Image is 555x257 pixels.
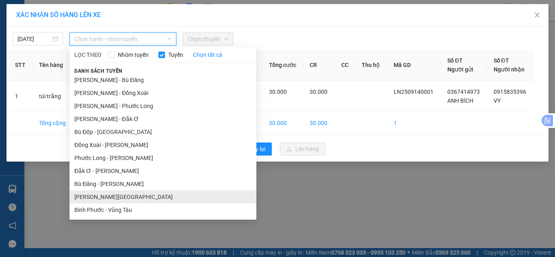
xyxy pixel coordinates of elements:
span: Chọn tuyến - nhóm tuyến [74,33,171,45]
span: Nhóm tuyến [115,50,152,59]
button: uploadLên hàng [280,143,325,155]
li: [PERSON_NAME][GEOGRAPHIC_DATA] [69,190,256,203]
td: Tổng cộng [33,112,73,134]
span: 30.000 [310,89,327,95]
li: [PERSON_NAME] - Đồng Xoài [69,86,256,99]
li: [PERSON_NAME] - Phước Long [69,99,256,112]
li: Đắk Ơ - [PERSON_NAME] [69,164,256,177]
th: Thu hộ [355,50,387,81]
span: Số ĐT [447,57,463,64]
td: 1 [387,112,441,134]
li: Bình Phước - Vũng Tàu [69,203,256,216]
li: [PERSON_NAME] - Đắk Ơ [69,112,256,125]
li: Bù Đốp - [GEOGRAPHIC_DATA] [69,125,256,138]
span: Tuyến [165,50,186,59]
div: VP Lộc Ninh [7,7,58,26]
span: Chọn chuyến [188,33,228,45]
span: 30.000 [269,89,287,95]
span: Người nhận [494,66,525,73]
span: 0915835396 [494,89,526,95]
span: ANH BÍCH [447,97,473,104]
input: 14/09/2025 [17,35,51,43]
li: Bù Đăng - [PERSON_NAME] [69,177,256,190]
span: close [534,12,540,18]
span: 0367414973 [447,89,480,95]
span: Nhận: [63,8,83,16]
th: Mã GD [387,50,441,81]
span: Gửi: [7,8,20,16]
td: 30.000 [303,112,334,134]
span: LỌC THEO [74,50,102,59]
span: Người gửi [447,66,473,73]
span: down [167,37,172,41]
span: XÁC NHẬN SỐ HÀNG LÊN XE [16,11,101,19]
td: túi trắng [33,81,73,112]
span: Danh sách tuyến [69,67,128,75]
div: 30.000 [6,52,59,62]
li: [PERSON_NAME] - Bù Đăng [69,73,256,86]
span: VY [494,97,501,104]
span: Số ĐT [494,57,509,64]
th: CC [335,50,356,81]
td: 1 [9,81,33,112]
span: LN2509140001 [394,89,434,95]
td: 30.000 [262,112,304,134]
th: Tổng cước [262,50,304,81]
div: VP Bình Triệu [63,7,119,26]
li: Phước Long - [PERSON_NAME] [69,151,256,164]
th: CR [303,50,334,81]
div: VY [63,26,119,36]
th: Tên hàng [33,50,73,81]
div: ANH BÍCH [7,26,58,36]
th: STT [9,50,33,81]
a: Chọn tất cả [193,50,222,59]
span: CR : [6,53,19,62]
button: Close [526,4,548,27]
li: Đồng Xoài - [PERSON_NAME] [69,138,256,151]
